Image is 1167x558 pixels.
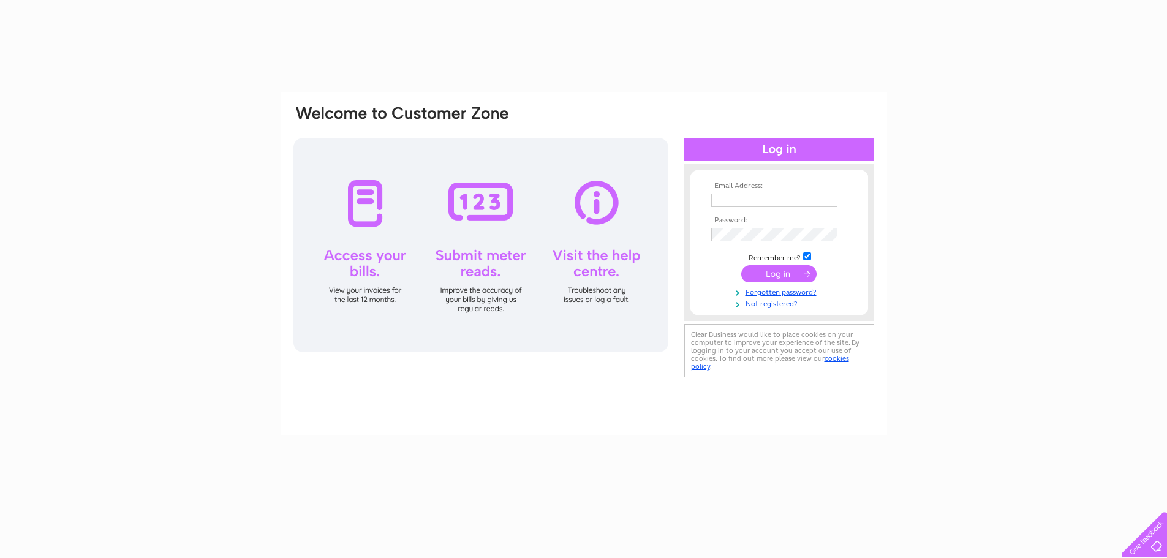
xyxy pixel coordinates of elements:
a: Not registered? [711,297,850,309]
th: Password: [708,216,850,225]
input: Submit [741,265,817,282]
td: Remember me? [708,251,850,263]
div: Clear Business would like to place cookies on your computer to improve your experience of the sit... [684,324,874,377]
a: cookies policy [691,354,849,371]
th: Email Address: [708,182,850,190]
a: Forgotten password? [711,285,850,297]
